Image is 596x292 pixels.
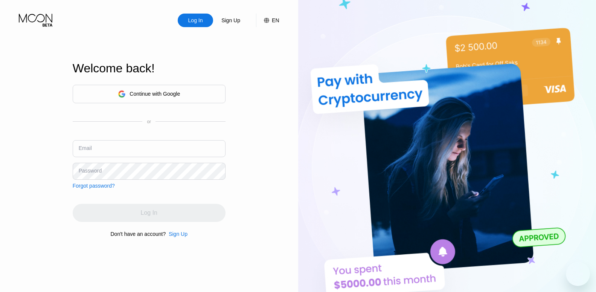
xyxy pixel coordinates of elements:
[73,61,226,75] div: Welcome back!
[566,262,590,286] iframe: Button to launch messaging window
[169,231,187,237] div: Sign Up
[166,231,187,237] div: Sign Up
[111,231,166,237] div: Don't have an account?
[272,17,279,23] div: EN
[73,85,226,103] div: Continue with Google
[130,91,180,97] div: Continue with Google
[79,145,92,151] div: Email
[178,14,213,27] div: Log In
[147,119,151,124] div: or
[73,183,115,189] div: Forgot password?
[213,14,248,27] div: Sign Up
[221,17,241,24] div: Sign Up
[79,168,102,174] div: Password
[256,14,279,27] div: EN
[187,17,204,24] div: Log In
